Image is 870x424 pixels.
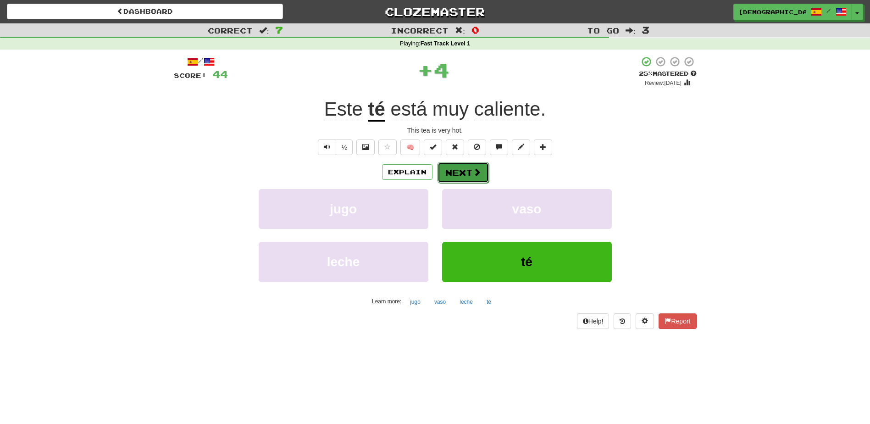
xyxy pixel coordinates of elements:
[442,242,612,282] button: té
[614,313,631,329] button: Round history (alt+y)
[642,24,649,35] span: 3
[372,298,401,305] small: Learn more:
[368,98,385,122] u: té
[424,139,442,155] button: Set this sentence to 100% Mastered (alt+m)
[208,26,253,35] span: Correct
[324,98,363,120] span: Este
[738,8,806,16] span: [DEMOGRAPHIC_DATA]
[297,4,573,20] a: Clozemaster
[626,27,636,34] span: :
[212,68,228,80] span: 44
[455,27,465,34] span: :
[382,164,432,180] button: Explain
[587,26,619,35] span: To go
[474,98,541,120] span: caliente
[316,139,353,155] div: Text-to-speech controls
[385,98,546,120] span: .
[391,26,449,35] span: Incorrect
[391,98,427,120] span: está
[432,98,469,120] span: muy
[521,255,532,269] span: té
[174,56,228,67] div: /
[356,139,375,155] button: Show image (alt+x)
[733,4,852,20] a: [DEMOGRAPHIC_DATA] /
[639,70,697,78] div: Mastered
[336,139,353,155] button: ½
[417,56,433,84] span: +
[275,24,283,35] span: 7
[7,4,283,19] a: Dashboard
[174,72,207,79] span: Score:
[327,255,360,269] span: leche
[482,295,496,309] button: té
[318,139,336,155] button: Play sentence audio (ctl+space)
[438,162,489,183] button: Next
[454,295,478,309] button: leche
[421,40,471,47] strong: Fast Track Level 1
[639,70,653,77] span: 25 %
[534,139,552,155] button: Add to collection (alt+a)
[645,80,682,86] small: Review: [DATE]
[512,202,542,216] span: vaso
[174,126,697,135] div: This tea is very hot.
[378,139,397,155] button: Favorite sentence (alt+f)
[826,7,831,14] span: /
[471,24,479,35] span: 0
[577,313,610,329] button: Help!
[330,202,357,216] span: jugo
[659,313,696,329] button: Report
[442,189,612,229] button: vaso
[490,139,508,155] button: Discuss sentence (alt+u)
[259,27,269,34] span: :
[400,139,420,155] button: 🧠
[259,242,428,282] button: leche
[446,139,464,155] button: Reset to 0% Mastered (alt+r)
[468,139,486,155] button: Ignore sentence (alt+i)
[433,58,449,81] span: 4
[405,295,426,309] button: jugo
[429,295,451,309] button: vaso
[512,139,530,155] button: Edit sentence (alt+d)
[259,189,428,229] button: jugo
